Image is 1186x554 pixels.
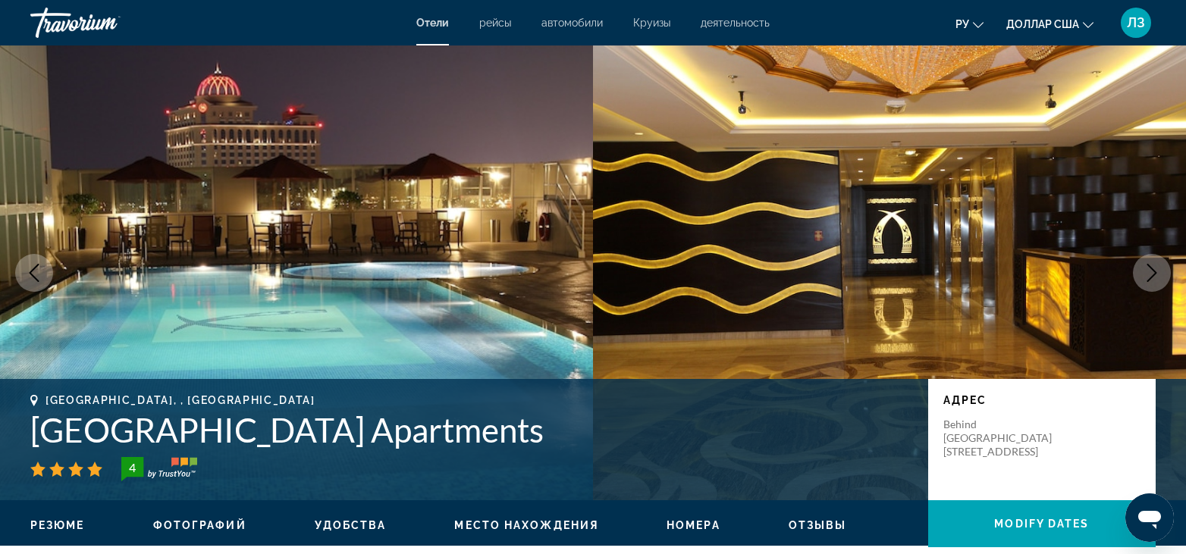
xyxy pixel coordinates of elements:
[117,459,147,477] div: 4
[789,518,847,532] button: Отзывы
[1006,18,1079,30] font: доллар США
[633,17,670,29] a: Круизы
[667,518,720,532] button: Номера
[1125,493,1174,542] iframe: Кнопка запуска окна обмена сообщениями
[1127,14,1145,30] font: ЛЗ
[315,518,387,532] button: Удобства
[153,518,246,532] button: Фотографий
[701,17,770,29] a: деятельность
[45,394,315,406] span: [GEOGRAPHIC_DATA], , [GEOGRAPHIC_DATA]
[1133,254,1171,292] button: Next image
[15,254,53,292] button: Previous image
[943,394,1141,406] p: адрес
[541,17,603,29] a: автомобили
[416,17,449,29] a: Отели
[479,17,511,29] a: рейсы
[121,457,197,481] img: TrustYou guest rating badge
[928,500,1156,547] button: Modify Dates
[1116,7,1156,39] button: Меню пользователя
[30,518,85,532] button: Резюме
[454,518,598,532] button: Место нахождения
[994,518,1089,530] span: Modify Dates
[955,13,984,35] button: Изменить язык
[30,3,182,42] a: Травориум
[943,418,1065,459] p: Behind [GEOGRAPHIC_DATA] [STREET_ADDRESS]
[30,410,913,449] h1: [GEOGRAPHIC_DATA] Apartments
[955,18,969,30] font: ру
[1006,13,1093,35] button: Изменить валюту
